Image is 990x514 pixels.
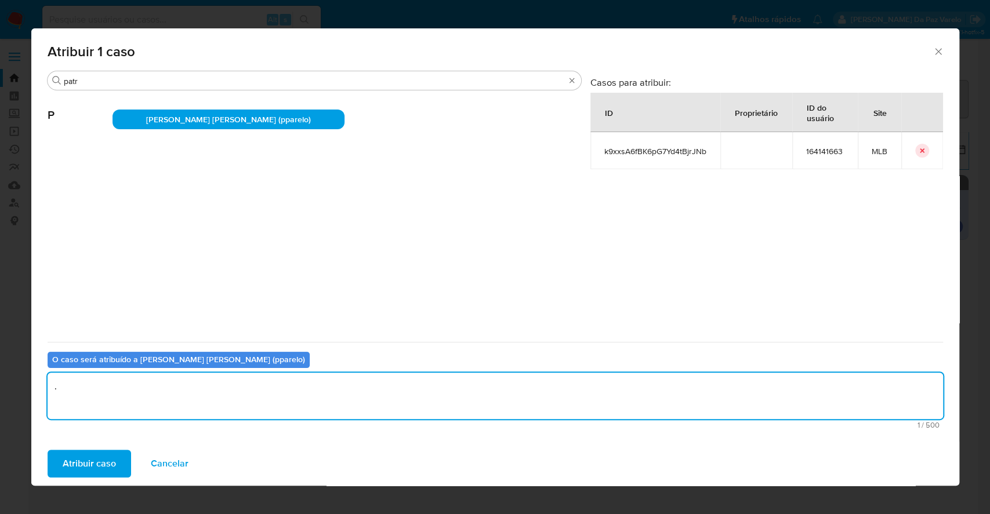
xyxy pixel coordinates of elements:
[915,144,929,158] button: icon-button
[591,99,627,126] div: ID
[567,76,576,85] button: Apagar busca
[48,450,131,477] button: Atribuir caso
[872,146,887,156] span: MLB
[64,76,565,86] input: Analista de pesquisa
[860,99,901,126] div: Site
[31,28,959,486] div: assign-modal
[48,373,943,419] textarea: .
[48,91,113,122] span: P
[113,110,344,129] div: [PERSON_NAME] [PERSON_NAME] (pparelo)
[151,451,188,476] span: Cancelar
[48,45,933,59] span: Atribuir 1 caso
[63,451,116,476] span: Atribuir caso
[933,46,943,56] button: Fechar a janela
[136,450,204,477] button: Cancelar
[51,421,940,429] span: Máximo de 500 caracteres
[793,93,857,132] div: ID do usuário
[721,99,792,126] div: Proprietário
[590,76,943,88] h3: Casos para atribuir:
[806,146,844,156] span: 164141663
[52,76,61,85] button: Procurar
[146,114,311,125] span: [PERSON_NAME] [PERSON_NAME] (pparelo)
[52,353,305,365] b: O caso será atribuído a [PERSON_NAME] [PERSON_NAME] (pparelo)
[604,146,706,156] span: k9xxsA6fBK6pG7Yd4tBjrJNb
